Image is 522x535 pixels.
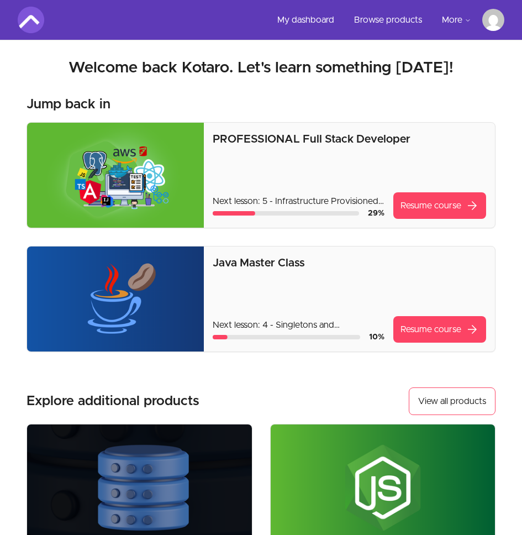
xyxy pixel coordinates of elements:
h2: Welcome back Kotaro. Let's learn something [DATE]! [18,58,504,78]
nav: Main [268,7,504,33]
span: arrow_forward [466,199,479,212]
img: Product image for Java Master Class [27,246,204,352]
span: arrow_forward [466,323,479,336]
button: More [433,7,480,33]
h3: Jump back in [27,96,110,113]
a: Resume coursearrow_forward [393,316,486,343]
div: Course progress [213,335,360,339]
div: Course progress [213,211,359,216]
a: My dashboard [268,7,343,33]
img: Amigoscode logo [18,7,44,33]
p: Next lesson: 5 - Infrastructure Provisioned By EB [213,195,384,208]
p: Java Master Class [213,255,486,271]
img: Product image for PROFESSIONAL Full Stack Developer [27,123,204,228]
p: Next lesson: 4 - Singletons and @Inject_@Autowire [213,318,384,332]
a: Browse products [345,7,431,33]
p: PROFESSIONAL Full Stack Developer [213,132,486,147]
span: 29 % [368,209,384,217]
h3: Explore additional products [27,392,199,410]
span: 10 % [369,333,384,341]
a: View all products [409,387,495,415]
img: Profile image for Kotaro Iwanaga [482,9,504,31]
a: Resume coursearrow_forward [393,192,486,219]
